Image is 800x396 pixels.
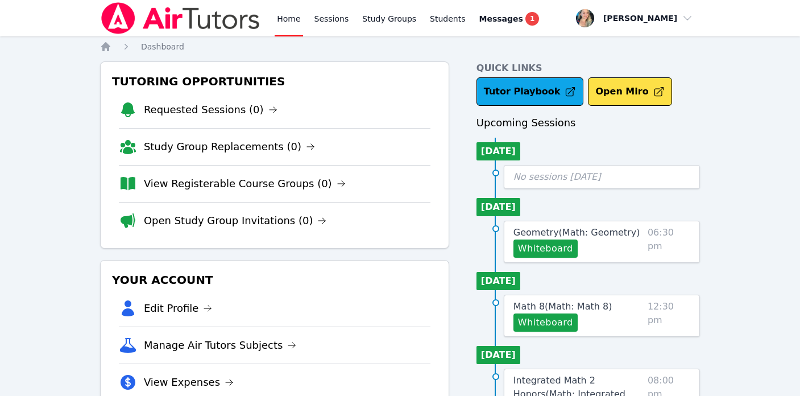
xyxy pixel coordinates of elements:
li: [DATE] [476,142,520,160]
a: View Registerable Course Groups (0) [144,176,346,192]
a: Math 8(Math: Math 8) [513,300,612,313]
span: 12:30 pm [648,300,690,332]
span: No sessions [DATE] [513,171,601,182]
a: Open Study Group Invitations (0) [144,213,327,229]
span: Math 8 ( Math: Math 8 ) [513,301,612,312]
li: [DATE] [476,198,520,216]
button: Whiteboard [513,313,578,332]
span: 1 [525,12,539,26]
span: 06:30 pm [648,226,690,258]
a: Study Group Replacements (0) [144,139,315,155]
a: Manage Air Tutors Subjects [144,337,297,353]
a: Edit Profile [144,300,213,316]
h3: Upcoming Sessions [476,115,700,131]
h4: Quick Links [476,61,700,75]
img: Air Tutors [100,2,261,34]
h3: Your Account [110,270,440,290]
a: Dashboard [141,41,184,52]
span: Geometry ( Math: Geometry ) [513,227,640,238]
a: View Expenses [144,374,234,390]
h3: Tutoring Opportunities [110,71,440,92]
button: Open Miro [588,77,671,106]
button: Whiteboard [513,240,578,258]
nav: Breadcrumb [100,41,700,52]
a: Requested Sessions (0) [144,102,277,118]
span: Dashboard [141,42,184,51]
li: [DATE] [476,272,520,290]
span: Messages [479,13,523,24]
a: Tutor Playbook [476,77,584,106]
li: [DATE] [476,346,520,364]
a: Geometry(Math: Geometry) [513,226,640,240]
